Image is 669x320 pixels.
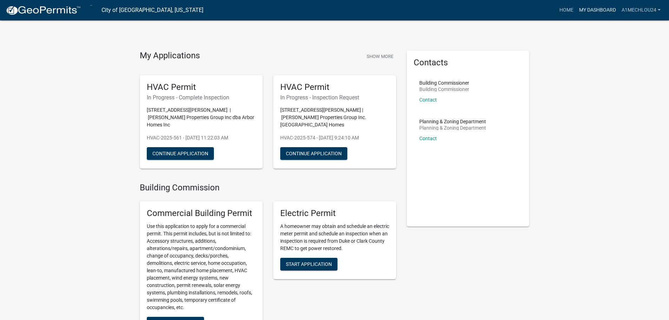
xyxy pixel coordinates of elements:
[147,134,256,142] p: HVAC-2025-561 - [DATE] 11:22:03 AM
[86,5,96,15] img: City of Jeffersonville, Indiana
[147,223,256,311] p: Use this application to apply for a commercial permit. This permit includes, but is not limited t...
[419,80,469,85] p: Building Commissioner
[419,136,437,141] a: Contact
[280,106,389,129] p: [STREET_ADDRESS][PERSON_NAME] | [PERSON_NAME] Properties Group Inc. [GEOGRAPHIC_DATA] Homes
[147,94,256,101] h6: In Progress - Complete Inspection
[147,208,256,218] h5: Commercial Building Permit
[147,147,214,160] button: Continue Application
[140,183,396,193] h4: Building Commission
[419,125,486,130] p: Planning & Zoning Department
[576,4,619,17] a: My Dashboard
[557,4,576,17] a: Home
[419,87,469,92] p: Building Commissioner
[280,94,389,101] h6: In Progress - Inspection Request
[280,82,389,92] h5: HVAC Permit
[419,119,486,124] p: Planning & Zoning Department
[280,147,347,160] button: Continue Application
[419,97,437,103] a: Contact
[364,51,396,62] button: Show More
[619,4,663,17] a: A1MechLou24
[147,106,256,129] p: [STREET_ADDRESS][PERSON_NAME] | [PERSON_NAME] Properties Group Inc dba Arbor Homes Inc
[286,261,332,267] span: Start Application
[140,51,200,61] h4: My Applications
[280,134,389,142] p: HVAC-2025-574 - [DATE] 9:24:10 AM
[414,58,523,68] h5: Contacts
[101,4,203,16] a: City of [GEOGRAPHIC_DATA], [US_STATE]
[147,82,256,92] h5: HVAC Permit
[280,258,337,270] button: Start Application
[280,223,389,252] p: A homeowner may obtain and schedule an electric meter permit and schedule an inspection when an i...
[280,208,389,218] h5: Electric Permit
